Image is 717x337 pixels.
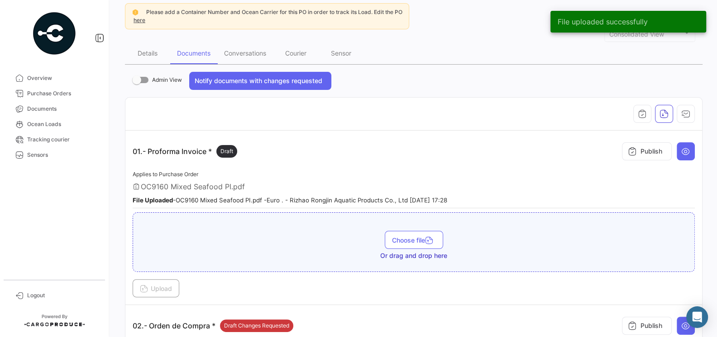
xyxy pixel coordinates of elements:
b: File Uploaded [133,197,173,204]
button: Choose file [385,231,443,249]
span: Admin View [152,75,182,85]
span: Draft [220,147,233,155]
p: 01.- Proforma Invoice * [133,145,237,158]
a: here [132,17,147,23]
a: Documents [7,101,101,117]
img: powered-by.png [32,11,77,56]
div: Conversations [224,49,266,57]
span: Please add a Container Number and Ocean Carrier for this PO in order to track its Load. Edit the PO [146,9,402,15]
button: Publish [622,317,672,335]
span: Ocean Loads [27,120,98,128]
a: Sensors [7,147,101,163]
span: Overview [27,74,98,82]
span: Upload [140,285,172,292]
div: Documents [177,49,210,57]
div: Sensor [331,49,351,57]
span: OC9160 Mixed Seafood PI.pdf [141,182,245,191]
a: Overview [7,70,101,86]
span: Choose file [392,236,436,244]
span: Logout [27,291,98,300]
span: File uploaded successfully [558,17,648,26]
span: Purchase Orders [27,89,98,98]
a: Ocean Loads [7,117,101,132]
a: Tracking courier [7,132,101,147]
button: Publish [622,142,672,160]
span: Or drag and drop here [380,251,447,260]
button: Upload [133,279,179,297]
span: Documents [27,105,98,113]
div: Courier [285,49,306,57]
div: Abrir Intercom Messenger [686,306,708,328]
span: Draft Changes Requested [224,322,289,330]
a: Purchase Orders [7,86,101,101]
small: - OC9160 Mixed Seafood PI.pdf - Euro . - Rizhao Rongjin Aquatic Products Co., Ltd [DATE] 17:28 [133,197,447,204]
span: Sensors [27,151,98,159]
p: 02.- Orden de Compra * [133,319,293,332]
span: Applies to Purchase Order [133,171,198,178]
div: Details [138,49,158,57]
button: Notify documents with changes requested [189,72,331,90]
span: Tracking courier [27,136,98,144]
